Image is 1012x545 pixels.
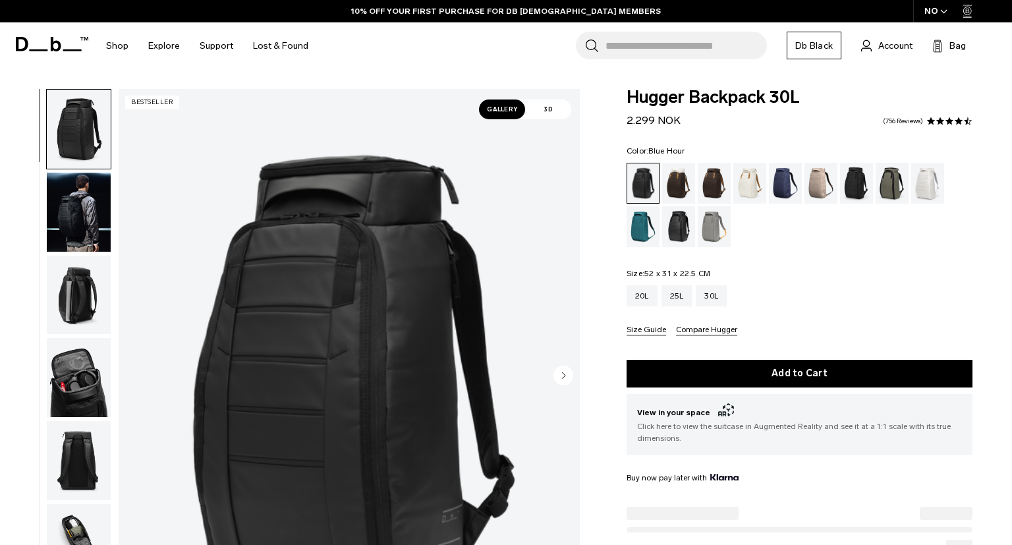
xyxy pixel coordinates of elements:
[627,147,685,155] legend: Color:
[804,163,837,204] a: Fogbow Beige
[661,285,692,306] a: 25L
[627,89,972,106] span: Hugger Backpack 30L
[46,172,111,252] button: Hugger Backpack 30L Black Out
[46,337,111,418] button: Hugger Backpack 30L Black Out
[351,5,661,17] a: 10% OFF YOUR FIRST PURCHASE FOR DB [DEMOGRAPHIC_DATA] MEMBERS
[46,255,111,335] button: Hugger Backpack 30L Black Out
[627,326,666,335] button: Size Guide
[106,22,128,69] a: Shop
[553,366,573,388] button: Next slide
[648,146,685,156] span: Blue Hour
[662,206,695,247] a: Reflective Black
[710,474,739,480] img: {"height" => 20, "alt" => "Klarna"}
[627,163,660,204] a: Black Out
[637,405,962,420] span: View in your space
[96,22,318,69] nav: Main Navigation
[46,89,111,169] button: Hugger Backpack 30L Black Out
[876,163,909,204] a: Forest Green
[698,206,731,247] a: Sand Grey
[525,100,571,119] span: 3D
[932,38,966,53] button: Bag
[253,22,308,69] a: Lost & Found
[644,269,710,278] span: 52 x 31 x 22.5 CM
[883,118,923,125] a: 756 reviews
[148,22,180,69] a: Explore
[698,163,731,204] a: Espresso
[47,256,111,335] img: Hugger Backpack 30L Black Out
[47,421,111,500] img: Hugger Backpack 30L Black Out
[627,285,658,306] a: 20L
[840,163,873,204] a: Charcoal Grey
[479,100,525,119] span: Gallery
[47,90,111,169] img: Hugger Backpack 30L Black Out
[696,285,727,306] a: 30L
[627,472,739,484] span: Buy now pay later with
[787,32,841,59] a: Db Black
[911,163,944,204] a: Clean Slate
[47,338,111,417] img: Hugger Backpack 30L Black Out
[46,420,111,501] button: Hugger Backpack 30L Black Out
[662,163,695,204] a: Cappuccino
[627,270,711,277] legend: Size:
[878,39,913,53] span: Account
[200,22,233,69] a: Support
[637,420,962,444] span: Click here to view the suitcase in Augmented Reality and see it at a 1:1 scale with its true dime...
[125,96,179,109] p: Bestseller
[627,360,972,387] button: Add to Cart
[627,206,660,247] a: Midnight Teal
[627,394,972,455] button: View in your space Click here to view the suitcase in Augmented Reality and see it at a 1:1 scale...
[47,173,111,252] img: Hugger Backpack 30L Black Out
[769,163,802,204] a: Blue Hour
[676,326,737,335] button: Compare Hugger
[949,39,966,53] span: Bag
[627,114,681,127] span: 2.299 NOK
[861,38,913,53] a: Account
[733,163,766,204] a: Oatmilk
